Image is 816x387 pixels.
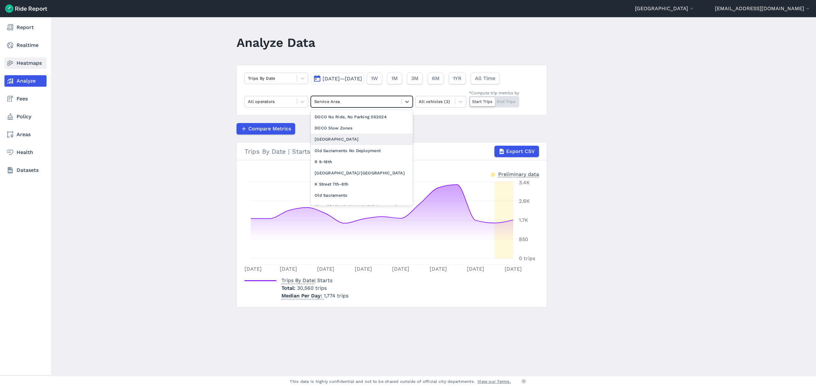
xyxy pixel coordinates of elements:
h1: Analyze Data [237,34,315,51]
tspan: 2.6K [519,198,530,204]
a: Analyze [4,75,47,87]
a: Realtime [4,40,47,51]
a: View our Terms. [477,378,511,384]
tspan: 1.7K [519,217,528,223]
span: Compare Metrics [248,125,291,133]
div: K Street 7th-8th [311,179,413,190]
tspan: [DATE] [505,266,522,272]
span: 30,560 trips [297,285,327,291]
button: 1M [387,73,402,84]
a: Health [4,147,47,158]
a: Datasets [4,164,47,176]
span: 1M [391,75,398,82]
span: All Time [475,75,495,82]
a: Areas [4,129,47,140]
button: [DATE]—[DATE] [311,73,364,84]
button: 1YR [449,73,466,84]
p: 1,774 trips [281,292,348,300]
button: 3M [407,73,423,84]
button: All Time [471,73,499,84]
span: 1W [371,75,378,82]
tspan: [DATE] [355,266,372,272]
span: Total [281,285,297,291]
span: 1YR [453,75,462,82]
a: Heatmaps [4,57,47,69]
button: Compare Metrics [237,123,295,135]
a: Policy [4,111,47,122]
span: [DATE]—[DATE] [323,76,362,82]
a: Report [4,22,47,33]
tspan: [DATE] [280,266,297,272]
div: DOCO No Ride, No Parking 062024 [311,111,413,122]
tspan: [DATE] [317,266,334,272]
button: 6M [428,73,444,84]
button: [GEOGRAPHIC_DATA] [635,5,695,12]
button: 1W [367,73,382,84]
a: Fees [4,93,47,105]
div: Old Sacramento No Deployment [311,145,413,156]
tspan: 0 trips [519,255,535,261]
span: Median Per Day [281,291,324,299]
div: Old Sacramento [311,190,413,201]
span: Export CSV [506,148,535,155]
div: DOCO Slow Zones [311,122,413,134]
div: Trips By Date | Starts [244,146,539,157]
span: | Starts [281,277,332,283]
div: [GEOGRAPHIC_DATA]/[GEOGRAPHIC_DATA] [311,167,413,179]
span: 3M [411,75,419,82]
img: Ride Report [5,4,47,13]
div: [GEOGRAPHIC_DATA] [311,134,413,145]
div: R 9-18th [311,156,413,167]
span: Trips By Date [281,275,314,284]
button: [EMAIL_ADDRESS][DOMAIN_NAME] [715,5,811,12]
tspan: 850 [519,236,528,242]
span: 6M [432,75,440,82]
div: *Compute trip metrics by [469,90,519,96]
button: Export CSV [494,146,539,157]
tspan: [DATE] [244,266,262,272]
tspan: 3.4K [519,179,530,186]
div: City of [GEOGRAPHIC_DATA] Opportunity Areas [311,201,413,218]
tspan: [DATE] [392,266,409,272]
tspan: [DATE] [467,266,484,272]
tspan: [DATE] [430,266,447,272]
div: Preliminary data [498,171,539,177]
